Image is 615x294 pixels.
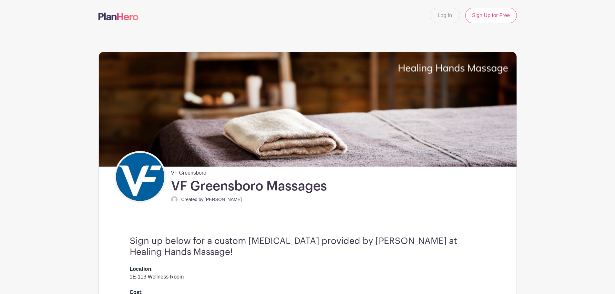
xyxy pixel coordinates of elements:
img: VF_Icon_FullColor_CMYK-small.jpg [116,153,164,201]
h1: VF Greensboro Massages [171,178,327,194]
a: Log In [430,8,460,23]
small: Created by [PERSON_NAME] [181,197,242,202]
span: VF Greensboro [171,167,206,177]
h3: Sign up below for a custom [MEDICAL_DATA] provided by [PERSON_NAME] at Healing Hands Massage! [130,236,486,258]
img: Signup%20Massage.png [99,52,517,167]
a: Sign Up for Free [465,8,517,23]
img: default-ce2991bfa6775e67f084385cd625a349d9dcbb7a52a09fb2fda1e96e2d18dcdb.png [171,196,178,203]
img: logo-507f7623f17ff9eddc593b1ce0a138ce2505c220e1c5a4e2b4648c50719b7d32.svg [98,13,138,20]
strong: Location [130,266,151,272]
